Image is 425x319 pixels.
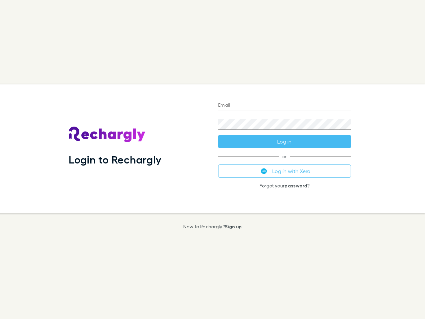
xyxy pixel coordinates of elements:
img: Rechargly's Logo [69,127,146,143]
button: Log in [218,135,351,148]
button: Log in with Xero [218,164,351,178]
a: Sign up [225,224,242,229]
h1: Login to Rechargly [69,153,161,166]
p: Forgot your ? [218,183,351,188]
img: Xero's logo [261,168,267,174]
p: New to Rechargly? [183,224,242,229]
a: password [285,183,307,188]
